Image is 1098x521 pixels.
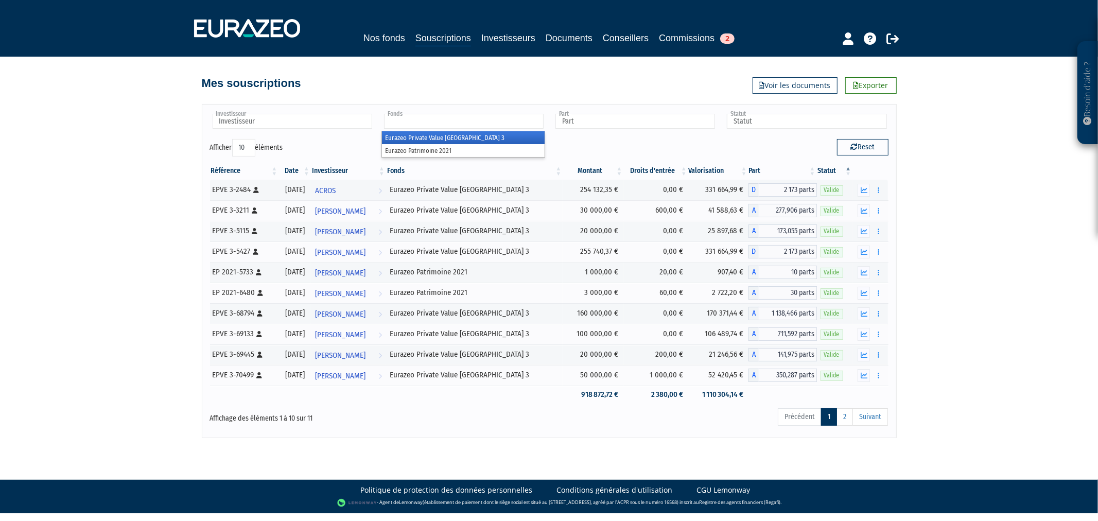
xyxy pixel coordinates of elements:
[688,241,748,262] td: 331 664,99 €
[390,267,560,277] div: Eurazeo Patrimoine 2021
[748,204,817,217] div: A - Eurazeo Private Value Europe 3
[213,328,275,339] div: EPVE 3-69133
[282,370,307,380] div: [DATE]
[748,266,817,279] div: A - Eurazeo Patrimoine 2021
[257,372,263,378] i: [Français] Personne physique
[821,329,843,339] span: Valide
[748,204,759,217] span: A
[378,284,382,303] i: Voir l'investisseur
[232,139,255,157] select: Afficheréléments
[378,243,382,262] i: Voir l'investisseur
[688,303,748,324] td: 170 371,44 €
[624,386,688,404] td: 2 380,00 €
[563,262,623,283] td: 1 000,00 €
[210,407,484,424] div: Affichage des éléments 1 à 10 sur 11
[213,184,275,195] div: EPVE 3-2484
[390,370,560,380] div: Eurazeo Private Value [GEOGRAPHIC_DATA] 3
[311,262,386,283] a: [PERSON_NAME]
[563,283,623,303] td: 3 000,00 €
[563,221,623,241] td: 20 000,00 €
[624,303,688,324] td: 0,00 €
[563,200,623,221] td: 30 000,00 €
[315,222,365,241] span: [PERSON_NAME]
[311,241,386,262] a: [PERSON_NAME]
[759,307,817,320] span: 1 138,466 parts
[748,348,817,361] div: A - Eurazeo Private Value Europe 3
[311,162,386,180] th: Investisseur: activer pour trier la colonne par ordre croissant
[759,245,817,258] span: 2 173 parts
[748,245,759,258] span: D
[563,303,623,324] td: 160 000,00 €
[748,224,759,238] span: A
[688,200,748,221] td: 41 588,63 €
[315,325,365,344] span: [PERSON_NAME]
[257,352,263,358] i: [Français] Personne physique
[759,348,817,361] span: 141,975 parts
[315,202,365,221] span: [PERSON_NAME]
[390,308,560,319] div: Eurazeo Private Value [GEOGRAPHIC_DATA] 3
[852,408,888,426] a: Suivant
[821,185,843,195] span: Valide
[386,162,563,180] th: Fonds: activer pour trier la colonne par ordre croissant
[624,241,688,262] td: 0,00 €
[821,371,843,380] span: Valide
[282,308,307,319] div: [DATE]
[390,205,560,216] div: Eurazeo Private Value [GEOGRAPHIC_DATA] 3
[821,408,837,426] a: 1
[688,283,748,303] td: 2 722,20 €
[282,328,307,339] div: [DATE]
[213,267,275,277] div: EP 2021-5733
[563,386,623,404] td: 918 872,72 €
[837,139,888,155] button: Reset
[821,268,843,277] span: Valide
[202,77,301,90] h4: Mes souscriptions
[748,183,817,197] div: D - Eurazeo Private Value Europe 3
[557,485,673,495] a: Conditions générales d'utilisation
[821,247,843,257] span: Valide
[257,331,263,337] i: [Français] Personne physique
[390,184,560,195] div: Eurazeo Private Value [GEOGRAPHIC_DATA] 3
[748,286,817,300] div: A - Eurazeo Patrimoine 2021
[688,344,748,365] td: 21 246,56 €
[759,327,817,341] span: 711,592 parts
[563,324,623,344] td: 100 000,00 €
[821,227,843,236] span: Valide
[748,327,817,341] div: A - Eurazeo Private Value Europe 3
[337,498,377,508] img: logo-lemonway.png
[378,305,382,324] i: Voir l'investisseur
[311,283,386,303] a: [PERSON_NAME]
[836,408,853,426] a: 2
[603,31,649,45] a: Conseillers
[688,324,748,344] td: 106 489,74 €
[378,264,382,283] i: Voir l'investisseur
[821,288,843,298] span: Valide
[378,325,382,344] i: Voir l'investisseur
[697,485,751,495] a: CGU Lemonway
[256,269,262,275] i: [Français] Personne physique
[845,77,897,94] a: Exporter
[624,283,688,303] td: 60,00 €
[759,224,817,238] span: 173,055 parts
[210,162,279,180] th: Référence : activer pour trier la colonne par ordre croissant
[282,184,307,195] div: [DATE]
[311,200,386,221] a: [PERSON_NAME]
[390,225,560,236] div: Eurazeo Private Value [GEOGRAPHIC_DATA] 3
[213,246,275,257] div: EPVE 3-5427
[624,221,688,241] td: 0,00 €
[210,139,283,157] label: Afficher éléments
[481,31,535,45] a: Investisseurs
[363,31,405,45] a: Nos fonds
[624,365,688,386] td: 1 000,00 €
[252,207,258,214] i: [Français] Personne physique
[311,180,386,200] a: ACROS
[213,308,275,319] div: EPVE 3-68794
[1082,47,1094,140] p: Besoin d'aide ?
[624,344,688,365] td: 200,00 €
[748,369,759,382] span: A
[311,344,386,365] a: [PERSON_NAME]
[759,266,817,279] span: 10 parts
[257,310,263,317] i: [Français] Personne physique
[624,324,688,344] td: 0,00 €
[315,367,365,386] span: [PERSON_NAME]
[282,267,307,277] div: [DATE]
